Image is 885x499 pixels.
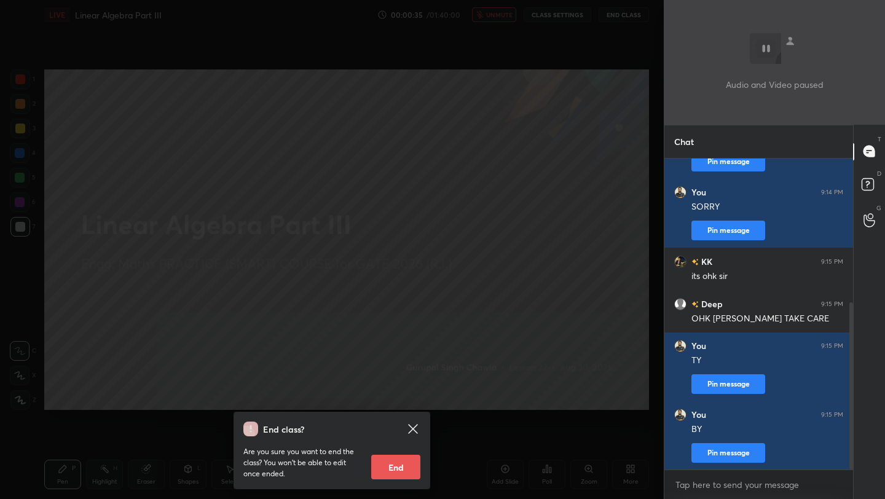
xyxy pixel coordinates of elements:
[691,423,843,436] div: BY
[691,374,765,394] button: Pin message
[699,255,712,268] h6: KK
[699,297,723,310] h6: Deep
[674,340,686,352] img: d9cff753008c4d4b94e8f9a48afdbfb4.jpg
[691,201,843,213] div: SORRY
[674,255,686,267] img: 6a55dd52451a46b289bffde517f3571f.jpg
[878,135,881,144] p: T
[821,257,843,265] div: 9:15 PM
[691,301,699,308] img: no-rating-badge.077c3623.svg
[821,411,843,418] div: 9:15 PM
[821,189,843,196] div: 9:14 PM
[691,187,706,198] h6: You
[691,259,699,265] img: no-rating-badge.077c3623.svg
[263,423,304,436] h4: End class?
[674,409,686,421] img: d9cff753008c4d4b94e8f9a48afdbfb4.jpg
[691,443,765,463] button: Pin message
[691,221,765,240] button: Pin message
[876,203,881,213] p: G
[664,125,704,158] p: Chat
[691,270,843,283] div: its ohk sir
[726,78,824,91] p: Audio and Video paused
[664,159,853,470] div: grid
[821,342,843,350] div: 9:15 PM
[877,169,881,178] p: D
[691,409,706,420] h6: You
[691,313,843,325] div: OHK [PERSON_NAME] TAKE CARE
[691,355,843,367] div: TY
[243,446,361,479] p: Are you sure you want to end the class? You won’t be able to edit once ended.
[674,186,686,198] img: d9cff753008c4d4b94e8f9a48afdbfb4.jpg
[691,340,706,352] h6: You
[821,300,843,307] div: 9:15 PM
[674,297,686,310] img: default.png
[691,152,765,171] button: Pin message
[371,455,420,479] button: End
